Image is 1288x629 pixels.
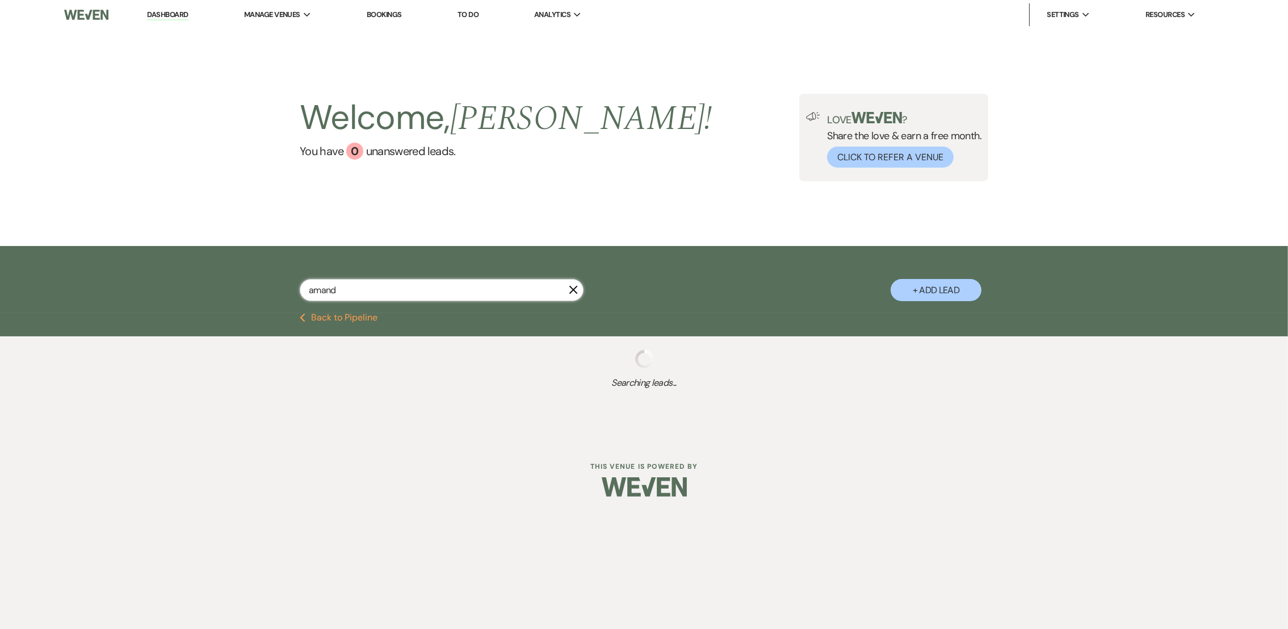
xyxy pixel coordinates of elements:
button: Back to Pipeline [300,313,377,322]
img: weven-logo-green.svg [851,112,902,123]
img: Weven Logo [64,3,108,27]
input: Search by name, event date, email address or phone number [300,279,584,301]
a: Dashboard [147,10,188,20]
div: 0 [346,143,363,160]
button: + Add Lead [891,279,981,301]
p: Love ? [827,112,981,125]
img: loading spinner [635,350,653,368]
div: Share the love & earn a free month. [820,112,981,168]
span: Resources [1146,9,1185,20]
h2: Welcome, [300,94,712,143]
button: Click to Refer a Venue [827,147,954,168]
span: Analytics [534,9,570,20]
span: Manage Venues [244,9,300,20]
img: loud-speaker-illustration.svg [806,112,820,121]
img: Weven Logo [602,467,687,507]
a: Bookings [367,10,402,19]
span: Settings [1047,9,1079,20]
span: [PERSON_NAME] ! [450,93,712,145]
span: Searching leads... [64,376,1223,390]
a: You have 0 unanswered leads. [300,143,712,160]
a: To Do [458,10,479,19]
